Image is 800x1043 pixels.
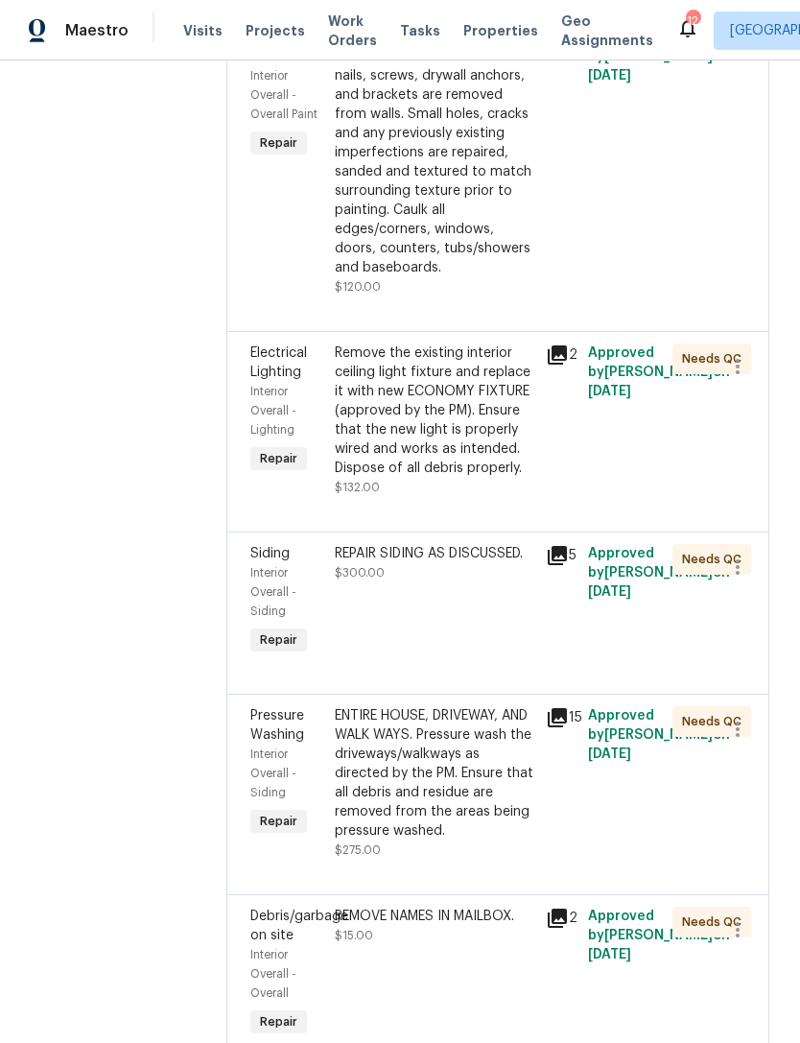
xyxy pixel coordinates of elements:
span: Interior Overall - Overall [250,949,296,999]
span: Repair [252,449,305,468]
div: Interior primer - PRIMER PROVIDED BY OPENDOOR - All nails, screws, drywall anchors, and brackets ... [335,28,534,277]
div: 2 [546,344,576,367]
div: 12 [686,12,699,31]
div: Remove the existing interior ceiling light fixture and replace it with new ECONOMY FIXTURE (appro... [335,344,534,478]
span: Needs QC [682,550,749,569]
div: 2 [546,907,576,930]
span: Interior Overall - Overall Paint [250,70,318,120]
span: [DATE] [588,69,631,83]
span: Interior Overall - Lighting [250,386,296,436]
span: Approved by [PERSON_NAME] on [588,709,730,761]
span: Interior Overall - Siding [250,748,296,798]
span: Geo Assignments [561,12,653,50]
span: $15.00 [335,930,373,941]
div: REPAIR SIDING AS DISCUSSED. [335,544,534,563]
div: REMOVE NAMES IN MAILBOX. [335,907,534,926]
span: Approved by [PERSON_NAME] on [588,346,730,398]
span: $132.00 [335,482,380,493]
span: Approved by [PERSON_NAME] on [588,31,730,83]
span: Interior Paint [250,31,296,63]
span: Repair [252,812,305,831]
span: Debris/garbage on site [250,910,348,942]
span: Interior Overall - Siding [250,567,296,617]
span: Repair [252,1012,305,1031]
span: Visits [183,21,223,40]
span: [DATE] [588,747,631,761]
span: Properties [463,21,538,40]
span: Needs QC [682,712,749,731]
div: 15 [546,706,576,729]
div: ENTIRE HOUSE, DRIVEWAY, AND WALK WAYS. Pressure wash the driveways/walkways as directed by the PM... [335,706,534,841]
span: Tasks [400,24,440,37]
span: Repair [252,133,305,153]
span: Work Orders [328,12,377,50]
span: Pressure Washing [250,709,304,742]
span: Siding [250,547,290,560]
span: Electrical Lighting [250,346,307,379]
span: Approved by [PERSON_NAME] on [588,547,730,599]
span: Repair [252,630,305,650]
span: Needs QC [682,349,749,368]
span: [DATE] [588,585,631,599]
span: Approved by [PERSON_NAME] on [588,910,730,961]
div: 5 [546,544,576,567]
span: [DATE] [588,385,631,398]
span: $300.00 [335,567,385,579]
span: $120.00 [335,281,381,293]
span: $275.00 [335,844,381,856]
span: Projects [246,21,305,40]
span: Needs QC [682,913,749,932]
span: Maestro [65,21,129,40]
span: [DATE] [588,948,631,961]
